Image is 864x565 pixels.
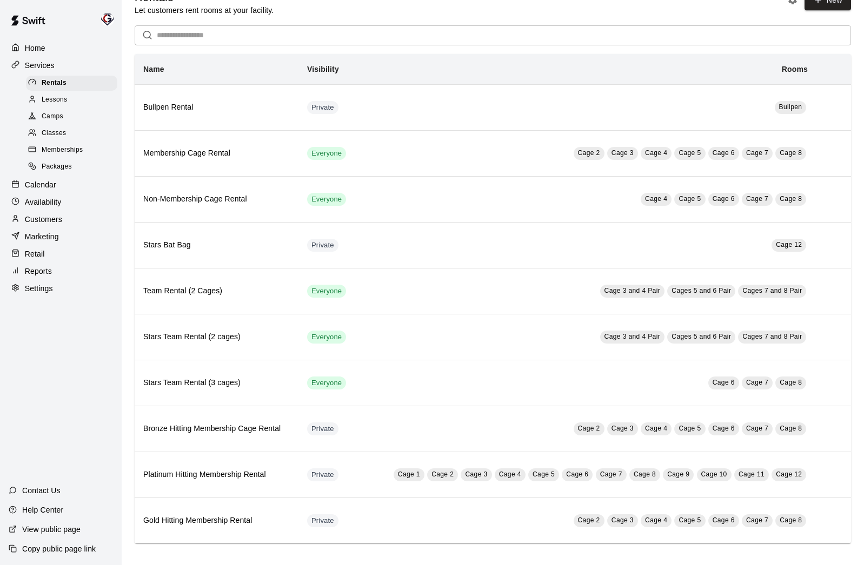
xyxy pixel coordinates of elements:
[746,425,768,432] span: Cage 7
[143,102,290,113] h6: Bullpen Rental
[604,287,661,294] span: Cage 3 and 4 Pair
[307,101,338,114] div: This service is hidden, and can only be accessed via a direct link
[307,103,338,113] span: Private
[26,92,117,107] div: Lessons
[26,159,122,176] a: Packages
[645,149,667,157] span: Cage 4
[9,228,113,245] a: Marketing
[25,43,45,53] p: Home
[307,468,338,481] div: This service is hidden, and can only be accessed via a direct link
[9,263,113,279] a: Reports
[307,239,338,252] div: This service is hidden, and can only be accessed via a direct link
[307,194,346,205] span: Everyone
[26,76,117,91] div: Rentals
[307,516,338,526] span: Private
[578,425,600,432] span: Cage 2
[566,470,588,478] span: Cage 6
[672,333,731,340] span: Cages 5 and 6 Pair
[26,109,117,124] div: Camps
[307,378,346,388] span: Everyone
[776,241,802,248] span: Cage 12
[776,470,802,478] span: Cage 12
[42,111,63,122] span: Camps
[143,239,290,251] h6: Stars Bat Bag
[713,516,735,524] span: Cage 6
[578,149,600,157] span: Cage 2
[143,423,290,435] h6: Bronze Hitting Membership Cage Rental
[143,193,290,205] h6: Non-Membership Cage Rental
[645,425,667,432] span: Cage 4
[9,57,113,73] a: Services
[26,91,122,108] a: Lessons
[780,195,802,203] span: Cage 8
[307,65,339,73] b: Visibility
[465,470,487,478] span: Cage 3
[780,379,802,386] span: Cage 8
[713,425,735,432] span: Cage 6
[143,285,290,297] h6: Team Rental (2 Cages)
[746,379,768,386] span: Cage 7
[742,287,802,294] span: Cages 7 and 8 Pair
[99,9,122,30] div: Mike Colangelo (Owner)
[26,142,122,159] a: Memberships
[135,54,851,543] table: simple table
[9,280,113,297] a: Settings
[26,126,117,141] div: Classes
[22,485,61,496] p: Contact Us
[22,505,63,515] p: Help Center
[679,195,701,203] span: Cage 5
[533,470,555,478] span: Cage 5
[431,470,454,478] span: Cage 2
[672,287,731,294] span: Cages 5 and 6 Pair
[713,195,735,203] span: Cage 6
[679,516,701,524] span: Cage 5
[612,149,634,157] span: Cage 3
[307,422,338,435] div: This service is hidden, and can only be accessed via a direct link
[746,149,768,157] span: Cage 7
[9,194,113,210] a: Availability
[604,333,661,340] span: Cage 3 and 4 Pair
[143,147,290,159] h6: Membership Cage Rental
[739,470,765,478] span: Cage 11
[307,331,346,344] div: This service is visible to all of your customers
[742,333,802,340] span: Cages 7 and 8 Pair
[9,40,113,56] a: Home
[26,159,117,174] div: Packages
[612,516,634,524] span: Cage 3
[780,516,802,524] span: Cage 8
[307,286,346,297] span: Everyone
[307,147,346,160] div: This service is visible to all of your customers
[701,470,727,478] span: Cage 10
[42,145,83,156] span: Memberships
[578,516,600,524] span: Cage 2
[779,103,802,111] span: Bullpen
[143,469,290,481] h6: Platinum Hitting Membership Rental
[25,231,59,242] p: Marketing
[22,543,96,554] p: Copy public page link
[42,78,67,89] span: Rentals
[667,470,689,478] span: Cage 9
[101,13,114,26] img: Mike Colangelo (Owner)
[26,75,122,91] a: Rentals
[782,65,808,73] b: Rooms
[746,516,768,524] span: Cage 7
[9,211,113,227] a: Customers
[135,5,274,16] p: Let customers rent rooms at your facility.
[499,470,521,478] span: Cage 4
[679,149,701,157] span: Cage 5
[9,246,113,262] a: Retail
[25,266,52,277] p: Reports
[25,214,62,225] p: Customers
[307,332,346,342] span: Everyone
[307,285,346,298] div: This service is visible to all of your customers
[9,177,113,193] a: Calendar
[25,179,56,190] p: Calendar
[42,128,66,139] span: Classes
[645,516,667,524] span: Cage 4
[645,195,667,203] span: Cage 4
